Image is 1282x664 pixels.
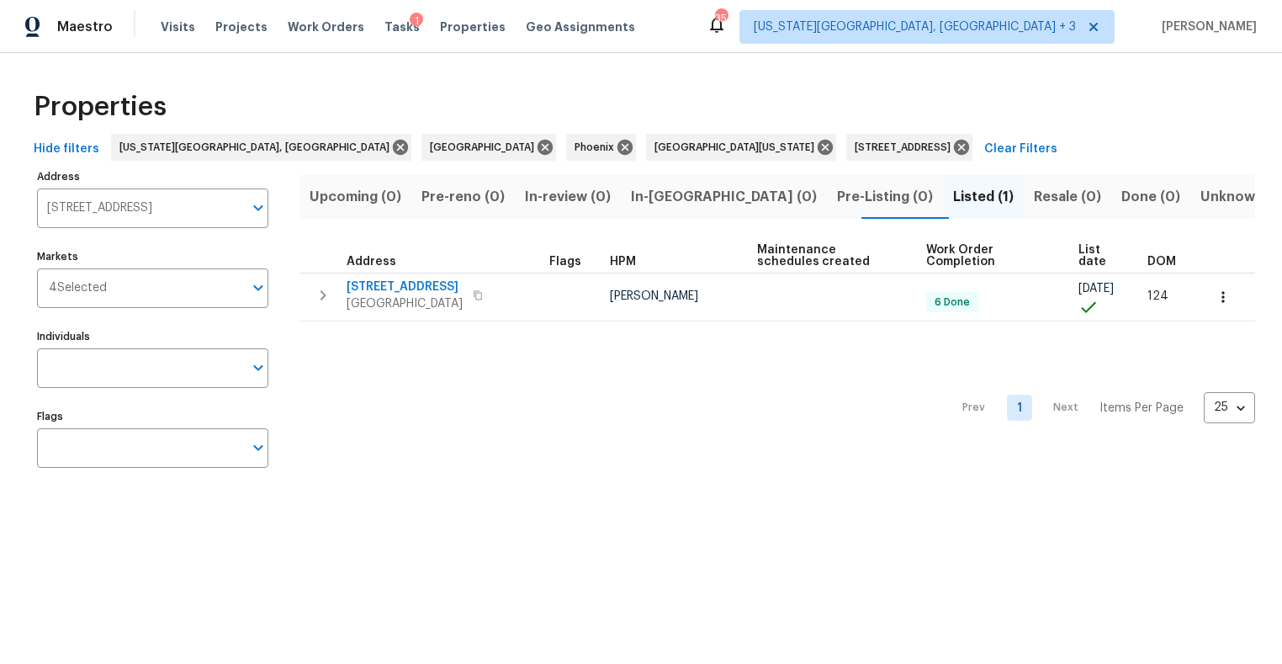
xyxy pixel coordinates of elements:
[1007,395,1032,421] a: Goto page 1
[384,21,420,33] span: Tasks
[757,244,898,268] span: Maintenance schedules created
[610,256,636,268] span: HPM
[654,139,821,156] span: [GEOGRAPHIC_DATA][US_STATE]
[1099,400,1184,417] p: Items Per Page
[37,172,268,182] label: Address
[846,134,972,161] div: [STREET_ADDRESS]
[34,139,99,160] span: Hide filters
[57,19,113,35] span: Maestro
[27,134,106,165] button: Hide filters
[119,139,396,156] span: [US_STATE][GEOGRAPHIC_DATA], [GEOGRAPHIC_DATA]
[926,244,1050,268] span: Work Order Completion
[215,19,268,35] span: Projects
[946,332,1255,485] nav: Pagination Navigation
[526,19,635,35] span: Geo Assignments
[246,436,270,459] button: Open
[525,185,611,209] span: In-review (0)
[575,139,621,156] span: Phoenix
[430,139,541,156] span: [GEOGRAPHIC_DATA]
[1121,185,1180,209] span: Done (0)
[646,134,836,161] div: [GEOGRAPHIC_DATA][US_STATE]
[953,185,1014,209] span: Listed (1)
[1078,244,1119,268] span: List date
[610,290,698,302] span: [PERSON_NAME]
[111,134,411,161] div: [US_STATE][GEOGRAPHIC_DATA], [GEOGRAPHIC_DATA]
[928,295,977,310] span: 6 Done
[37,252,268,262] label: Markets
[410,13,423,29] div: 1
[1147,256,1176,268] span: DOM
[421,134,556,161] div: [GEOGRAPHIC_DATA]
[1204,385,1255,429] div: 25
[440,19,506,35] span: Properties
[631,185,817,209] span: In-[GEOGRAPHIC_DATA] (0)
[246,276,270,300] button: Open
[347,295,463,312] span: [GEOGRAPHIC_DATA]
[49,281,107,295] span: 4 Selected
[977,134,1064,165] button: Clear Filters
[984,139,1057,160] span: Clear Filters
[1034,185,1101,209] span: Resale (0)
[347,279,463,295] span: [STREET_ADDRESS]
[855,139,957,156] span: [STREET_ADDRESS]
[421,185,505,209] span: Pre-reno (0)
[246,196,270,220] button: Open
[288,19,364,35] span: Work Orders
[246,356,270,380] button: Open
[34,98,167,115] span: Properties
[1078,283,1114,295] span: [DATE]
[837,185,933,209] span: Pre-Listing (0)
[754,19,1076,35] span: [US_STATE][GEOGRAPHIC_DATA], [GEOGRAPHIC_DATA] + 3
[37,412,268,422] label: Flags
[1155,19,1257,35] span: [PERSON_NAME]
[1147,290,1168,302] span: 124
[37,332,268,342] label: Individuals
[347,256,396,268] span: Address
[549,256,581,268] span: Flags
[161,19,195,35] span: Visits
[566,134,636,161] div: Phoenix
[715,10,727,27] div: 35
[310,185,401,209] span: Upcoming (0)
